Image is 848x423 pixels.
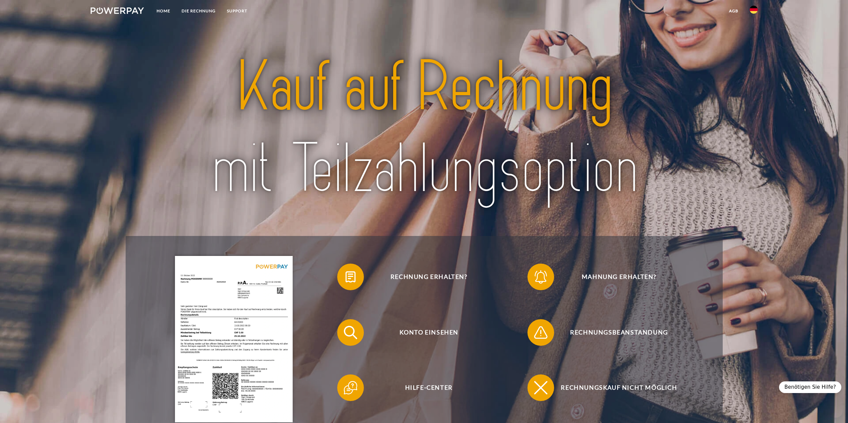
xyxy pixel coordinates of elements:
img: title-powerpay_de.svg [160,42,688,214]
iframe: Schaltfläche zum Öffnen des Messaging-Fensters [821,396,843,418]
div: Benötigen Sie Hilfe? [779,381,841,393]
img: de [750,6,758,14]
img: qb_warning.svg [532,324,549,341]
a: DIE RECHNUNG [176,5,221,17]
img: logo-powerpay-white.svg [91,7,144,14]
span: Rechnungskauf nicht möglich [537,374,701,401]
img: single_invoice_powerpay_de.jpg [175,256,293,422]
button: Rechnungsbeanstandung [527,319,701,346]
button: Mahnung erhalten? [527,264,701,290]
img: qb_bill.svg [342,269,359,285]
img: qb_search.svg [342,324,359,341]
button: Hilfe-Center [337,374,510,401]
span: Rechnung erhalten? [347,264,510,290]
span: Konto einsehen [347,319,510,346]
img: qb_bell.svg [532,269,549,285]
button: Rechnung erhalten? [337,264,510,290]
img: qb_close.svg [532,379,549,396]
img: qb_help.svg [342,379,359,396]
span: Rechnungsbeanstandung [537,319,701,346]
button: Rechnungskauf nicht möglich [527,374,701,401]
a: SUPPORT [221,5,253,17]
span: Mahnung erhalten? [537,264,701,290]
a: Home [151,5,176,17]
span: Hilfe-Center [347,374,510,401]
a: agb [723,5,744,17]
button: Konto einsehen [337,319,510,346]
